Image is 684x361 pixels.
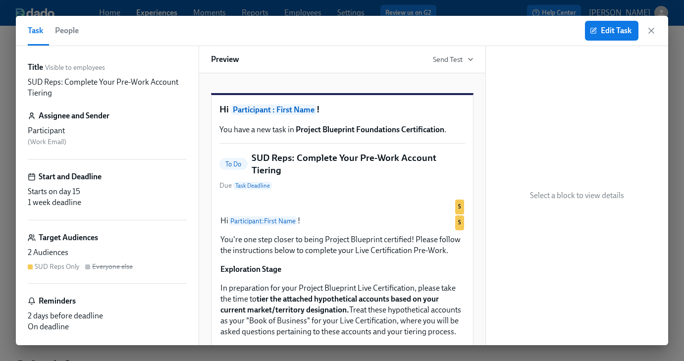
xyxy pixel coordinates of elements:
div: 2 Audiences [28,247,187,258]
h6: Reminders [39,296,76,307]
span: Participant : First Name [231,104,316,115]
h6: Assignee and Sender [39,110,109,121]
p: You have a new task in . [219,124,465,135]
h1: Hi ! [219,103,465,116]
label: Title [28,62,43,73]
div: S [219,199,465,206]
h5: SUD Reps: Complete Your Pre-Work Account Tiering [252,152,465,177]
span: 1 week deadline [28,198,81,207]
div: Participant [28,125,187,136]
div: 2 days before deadline [28,310,187,321]
div: Starts on day 15 [28,186,187,197]
span: To Do [219,160,248,168]
div: Everyone else [92,262,133,271]
h6: Preview [211,54,239,65]
span: Due [219,181,272,191]
div: Select a block to view details [486,46,669,345]
div: Used by SUD Reps Only audience [455,215,464,230]
div: S [455,200,464,214]
span: ( Work Email ) [28,138,66,146]
span: Edit Task [592,26,631,36]
button: Send Test [433,54,474,64]
span: People [55,24,79,38]
div: SUD Reps Only [35,262,79,271]
h6: Start and Deadline [39,171,102,182]
span: Task Deadline [233,182,272,190]
div: On deadline [28,321,187,332]
h6: Target Audiences [39,232,98,243]
span: Task [28,24,43,38]
button: Edit Task [585,21,638,41]
span: Visible to employees [45,63,105,72]
strong: Project Blueprint Foundations Certification [296,125,444,134]
p: SUD Reps: Complete Your Pre-Work Account Tiering [28,77,187,99]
